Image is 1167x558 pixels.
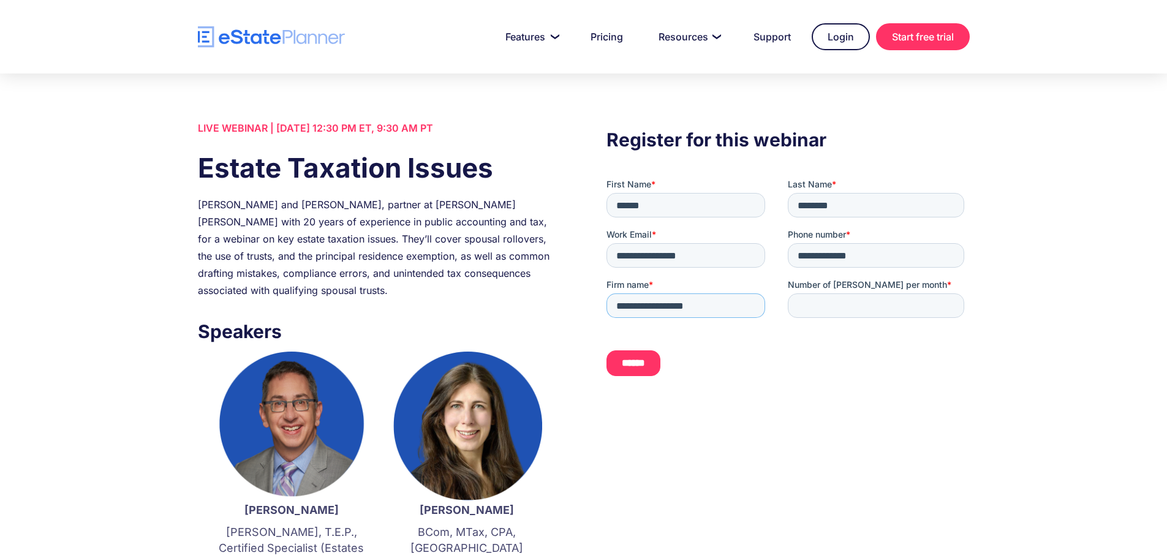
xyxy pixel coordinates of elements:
[491,25,570,49] a: Features
[812,23,870,50] a: Login
[739,25,806,49] a: Support
[391,524,542,556] p: BCom, MTax, CPA, [GEOGRAPHIC_DATA]
[420,503,514,516] strong: [PERSON_NAME]
[198,119,561,137] div: LIVE WEBINAR | [DATE] 12:30 PM ET, 9:30 AM PT
[244,503,339,516] strong: [PERSON_NAME]
[606,126,969,154] h3: Register for this webinar
[198,317,561,345] h3: Speakers
[606,178,969,386] iframe: Form 0
[576,25,638,49] a: Pricing
[198,196,561,299] div: [PERSON_NAME] and [PERSON_NAME], partner at [PERSON_NAME] [PERSON_NAME] with 20 years of experien...
[644,25,733,49] a: Resources
[876,23,970,50] a: Start free trial
[198,149,561,187] h1: Estate Taxation Issues
[198,26,345,48] a: home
